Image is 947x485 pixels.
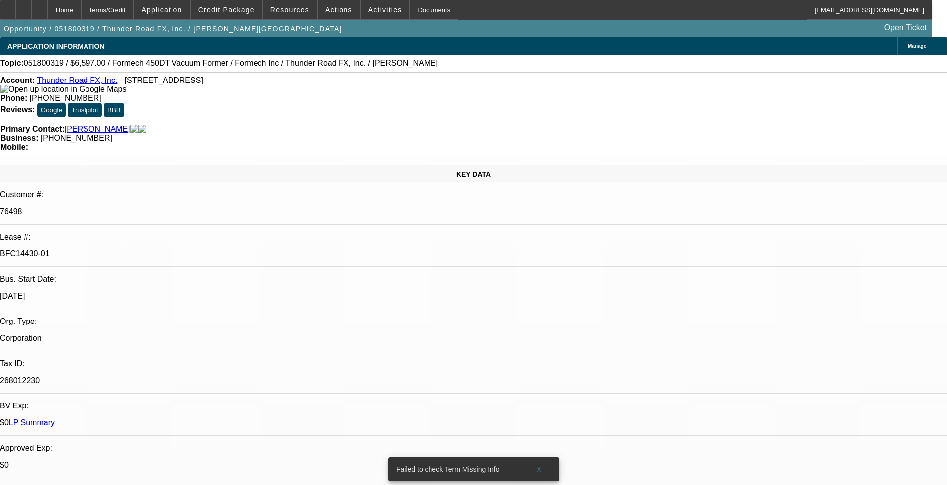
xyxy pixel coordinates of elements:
[523,460,555,478] button: X
[191,0,262,19] button: Credit Package
[0,125,65,134] strong: Primary Contact:
[68,103,101,117] button: Trustpilot
[130,125,138,134] img: facebook-icon.png
[65,125,130,134] a: [PERSON_NAME]
[134,0,189,19] button: Application
[37,76,117,84] a: Thunder Road FX, Inc.
[361,0,410,19] button: Activities
[0,76,35,84] strong: Account:
[24,59,438,68] span: 051800319 / $6,597.00 / Formech 450DT Vacuum Former / Formech Inc / Thunder Road FX, Inc. / [PERS...
[120,76,203,84] span: - [STREET_ADDRESS]
[325,6,352,14] span: Actions
[368,6,402,14] span: Activities
[536,465,542,473] span: X
[4,25,342,33] span: Opportunity / 051800319 / Thunder Road FX, Inc. / [PERSON_NAME][GEOGRAPHIC_DATA]
[318,0,360,19] button: Actions
[0,94,27,102] strong: Phone:
[37,103,66,117] button: Google
[0,134,38,142] strong: Business:
[263,0,317,19] button: Resources
[104,103,124,117] button: BBB
[388,457,523,481] div: Failed to check Term Missing Info
[0,59,24,68] strong: Topic:
[456,170,491,178] span: KEY DATA
[0,85,126,94] img: Open up location in Google Maps
[0,85,126,93] a: View Google Maps
[908,43,926,49] span: Manage
[138,125,146,134] img: linkedin-icon.png
[9,418,55,427] a: LP Summary
[198,6,255,14] span: Credit Package
[0,105,35,114] strong: Reviews:
[7,42,104,50] span: APPLICATION INFORMATION
[30,94,101,102] span: [PHONE_NUMBER]
[270,6,309,14] span: Resources
[141,6,182,14] span: Application
[41,134,112,142] span: [PHONE_NUMBER]
[0,143,28,151] strong: Mobile:
[880,19,931,36] a: Open Ticket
